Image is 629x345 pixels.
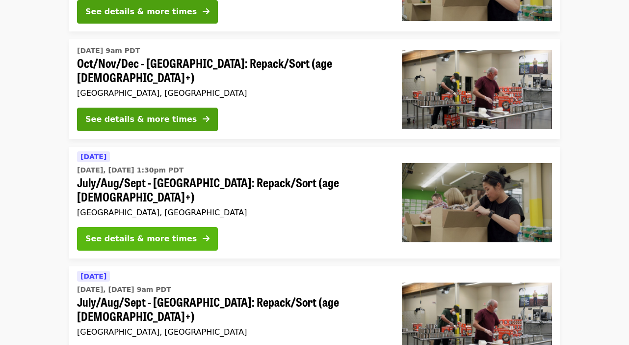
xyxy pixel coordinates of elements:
[77,165,183,175] time: [DATE], [DATE] 1:30pm PDT
[85,6,197,18] div: See details & more times
[77,88,386,98] div: [GEOGRAPHIC_DATA], [GEOGRAPHIC_DATA]
[80,153,106,161] span: [DATE]
[69,39,560,139] a: See details for "Oct/Nov/Dec - Portland: Repack/Sort (age 16+)"
[77,175,386,204] span: July/Aug/Sept - [GEOGRAPHIC_DATA]: Repack/Sort (age [DEMOGRAPHIC_DATA]+)
[85,114,197,125] div: See details & more times
[402,163,552,242] img: July/Aug/Sept - Portland: Repack/Sort (age 8+) organized by Oregon Food Bank
[77,208,386,217] div: [GEOGRAPHIC_DATA], [GEOGRAPHIC_DATA]
[77,285,171,295] time: [DATE], [DATE] 9am PDT
[77,108,218,131] button: See details & more times
[69,147,560,259] a: See details for "July/Aug/Sept - Portland: Repack/Sort (age 8+)"
[77,46,140,56] time: [DATE] 9am PDT
[203,234,210,243] i: arrow-right icon
[77,295,386,323] span: July/Aug/Sept - [GEOGRAPHIC_DATA]: Repack/Sort (age [DEMOGRAPHIC_DATA]+)
[77,56,386,85] span: Oct/Nov/Dec - [GEOGRAPHIC_DATA]: Repack/Sort (age [DEMOGRAPHIC_DATA]+)
[80,272,106,280] span: [DATE]
[85,233,197,245] div: See details & more times
[77,327,386,337] div: [GEOGRAPHIC_DATA], [GEOGRAPHIC_DATA]
[203,115,210,124] i: arrow-right icon
[77,227,218,251] button: See details & more times
[402,50,552,129] img: Oct/Nov/Dec - Portland: Repack/Sort (age 16+) organized by Oregon Food Bank
[203,7,210,16] i: arrow-right icon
